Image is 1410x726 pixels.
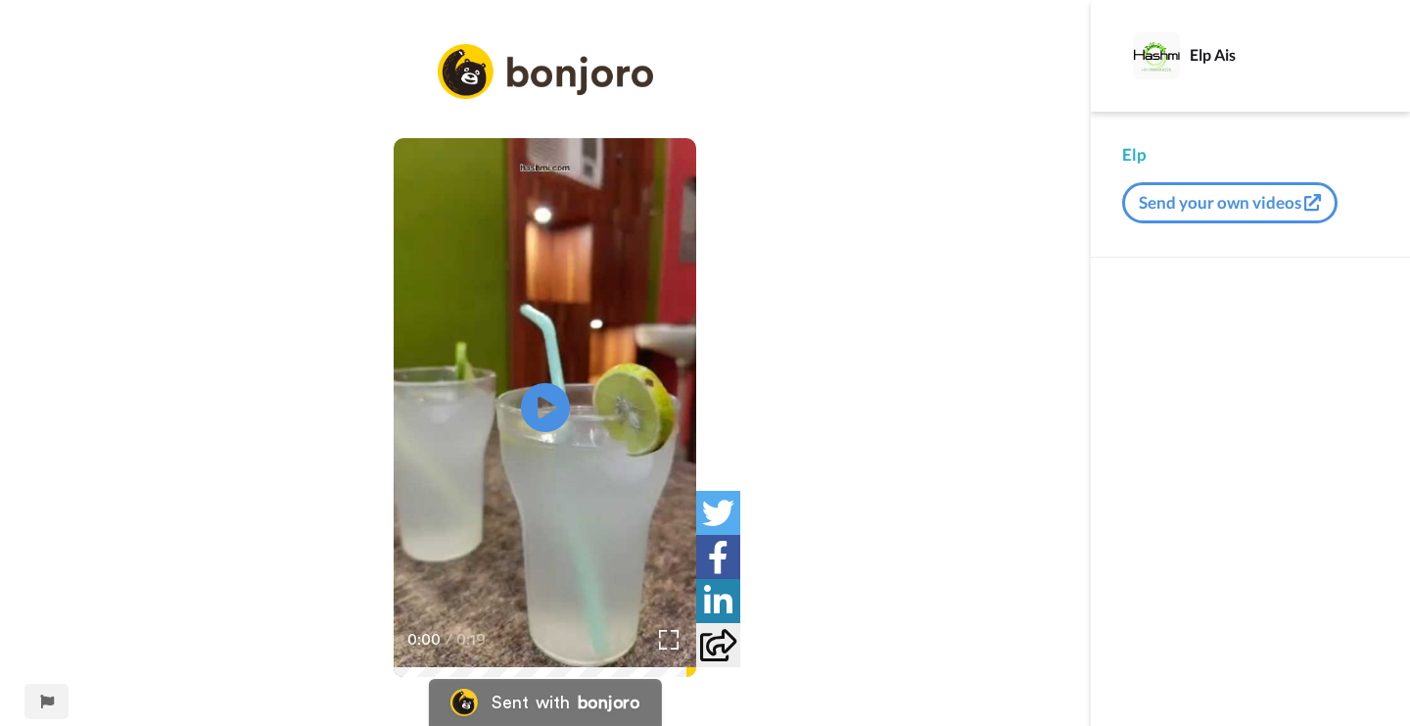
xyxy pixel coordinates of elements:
div: bonjoro [578,694,640,711]
div: Elp [1122,143,1379,167]
span: 0:19 [456,628,491,652]
span: / [446,628,452,652]
span: 0:00 [407,628,442,652]
div: Sent with [492,694,570,711]
a: Bonjoro LogoSent withbonjoro [429,679,662,726]
button: Send your own videos [1122,182,1338,223]
img: logo_full.png [438,44,653,100]
div: Elp Ais [1190,45,1378,64]
img: Bonjoro Logo [450,689,478,716]
img: Profile Image [1133,32,1180,79]
img: Full screen [659,630,679,650]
